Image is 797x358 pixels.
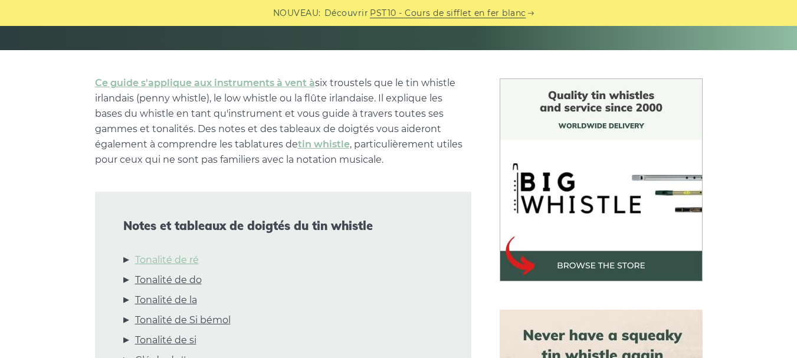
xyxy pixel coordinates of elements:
font: Tonalité de do [135,274,202,285]
a: PST10 - Cours de sifflet en fer blanc [370,6,526,20]
font: Tonalité de Si bémol [135,314,231,326]
font: NOUVEAU: [273,8,321,18]
a: Tonalité de la [135,293,197,308]
font: six trous [315,77,355,88]
img: Magasin de sifflets en étain BigWhistle [500,78,703,281]
a: Tonalité de do [135,272,202,288]
a: Tonalité de si [135,333,196,348]
font: PST10 - Cours de sifflet en fer blanc [370,8,526,18]
a: Ce guide s'applique aux instruments à vent à [95,77,315,88]
font: Découvrir [324,8,369,18]
font: Tonalité de la [135,294,197,306]
a: Tonalité de ré [135,252,199,268]
a: Tonalité de Si bémol [135,313,231,328]
font: tels que le tin whistle irlandais (penny whistle), le low whistle ou la flûte irlandaise. Il expl... [95,77,455,150]
font: Notes et tableaux de doigtés du tin whistle [123,218,373,233]
font: Tonalité de ré [135,254,199,265]
font: Tonalité de si [135,334,196,346]
a: tin whistle [298,139,350,150]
